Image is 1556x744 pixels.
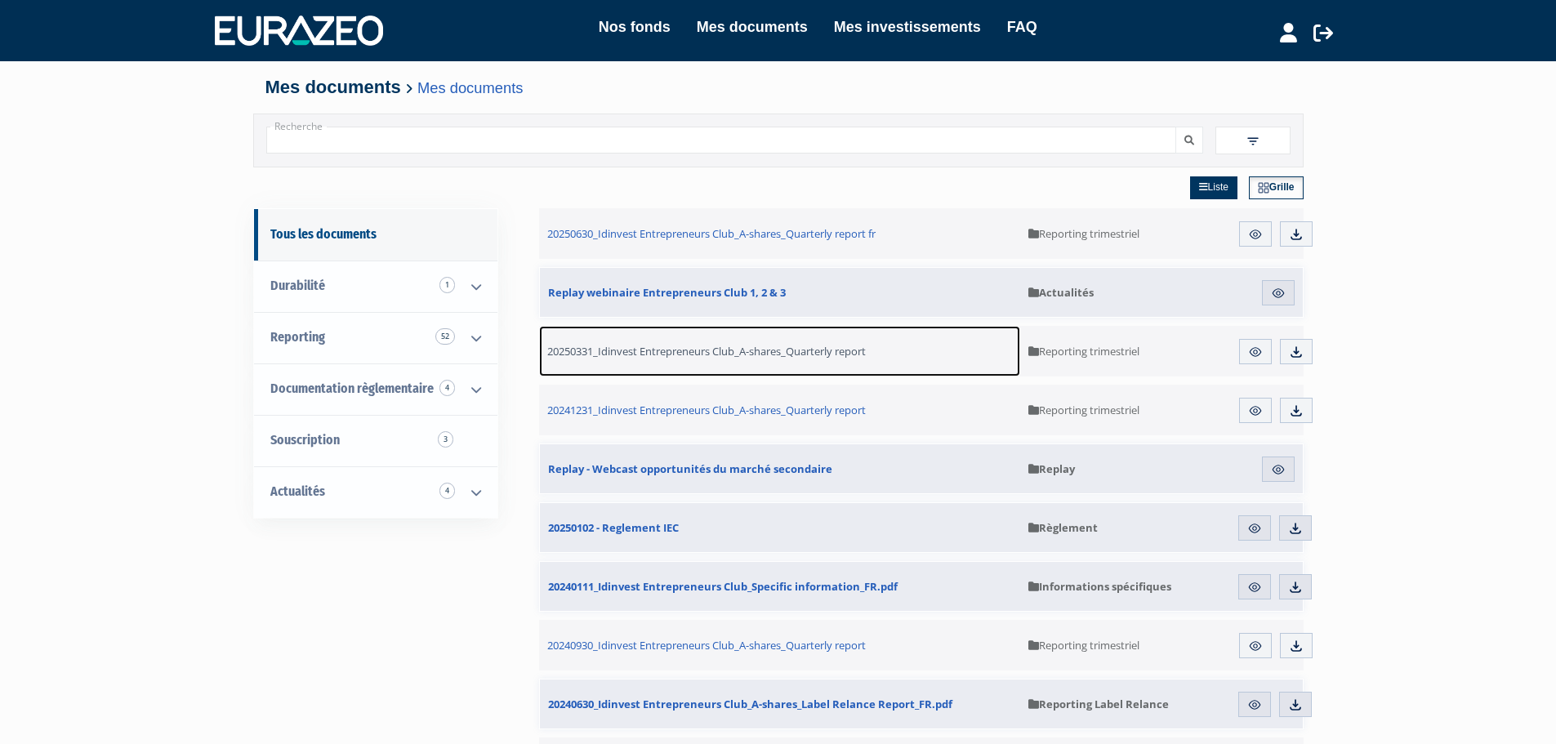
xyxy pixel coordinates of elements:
[548,461,832,476] span: Replay - Webcast opportunités du marché secondaire
[539,385,1021,435] a: 20241231_Idinvest Entrepreneurs Club_A-shares_Quarterly report
[540,268,1020,317] a: Replay webinaire Entrepreneurs Club 1, 2 & 3
[1289,227,1304,242] img: download.svg
[438,431,453,448] span: 3
[1249,176,1304,199] a: Grille
[1289,639,1304,653] img: download.svg
[435,328,455,345] span: 52
[1288,521,1303,536] img: download.svg
[1028,520,1098,535] span: Règlement
[540,444,1020,493] a: Replay - Webcast opportunités du marché secondaire
[254,209,497,261] a: Tous les documents
[439,277,455,293] span: 1
[547,638,866,653] span: 20240930_Idinvest Entrepreneurs Club_A-shares_Quarterly report
[1028,638,1139,653] span: Reporting trimestriel
[539,208,1021,259] a: 20250630_Idinvest Entrepreneurs Club_A-shares_Quarterly report fr
[548,697,952,711] span: 20240630_Idinvest Entrepreneurs Club_A-shares_Label Relance Report_FR.pdf
[1190,176,1237,199] a: Liste
[540,503,1020,552] a: 20250102 - Reglement IEC
[1248,227,1263,242] img: eye.svg
[1271,286,1286,301] img: eye.svg
[547,403,866,417] span: 20241231_Idinvest Entrepreneurs Club_A-shares_Quarterly report
[1028,285,1094,300] span: Actualités
[540,679,1020,728] a: 20240630_Idinvest Entrepreneurs Club_A-shares_Label Relance Report_FR.pdf
[697,16,808,38] a: Mes documents
[1271,462,1286,477] img: eye.svg
[1247,697,1262,712] img: eye.svg
[1028,579,1171,594] span: Informations spécifiques
[548,520,679,535] span: 20250102 - Reglement IEC
[599,16,671,38] a: Nos fonds
[1007,16,1037,38] a: FAQ
[539,620,1021,670] a: 20240930_Idinvest Entrepreneurs Club_A-shares_Quarterly report
[1028,226,1139,241] span: Reporting trimestriel
[439,483,455,499] span: 4
[270,432,340,448] span: Souscription
[270,483,325,499] span: Actualités
[254,312,497,363] a: Reporting 52
[1248,345,1263,359] img: eye.svg
[1246,134,1260,149] img: filter.svg
[270,278,325,293] span: Durabilité
[215,16,383,45] img: 1732889491-logotype_eurazeo_blanc_rvb.png
[1028,461,1075,476] span: Replay
[539,326,1021,376] a: 20250331_Idinvest Entrepreneurs Club_A-shares_Quarterly report
[254,415,497,466] a: Souscription3
[1258,182,1269,194] img: grid.svg
[547,226,876,241] span: 20250630_Idinvest Entrepreneurs Club_A-shares_Quarterly report fr
[1289,345,1304,359] img: download.svg
[439,380,455,396] span: 4
[548,579,898,594] span: 20240111_Idinvest Entrepreneurs Club_Specific information_FR.pdf
[1028,697,1169,711] span: Reporting Label Relance
[270,329,325,345] span: Reporting
[547,344,866,359] span: 20250331_Idinvest Entrepreneurs Club_A-shares_Quarterly report
[1288,697,1303,712] img: download.svg
[1248,639,1263,653] img: eye.svg
[254,261,497,312] a: Durabilité 1
[1028,403,1139,417] span: Reporting trimestriel
[417,79,523,96] a: Mes documents
[1248,403,1263,418] img: eye.svg
[254,363,497,415] a: Documentation règlementaire 4
[1247,580,1262,595] img: eye.svg
[1288,580,1303,595] img: download.svg
[834,16,981,38] a: Mes investissements
[270,381,434,396] span: Documentation règlementaire
[548,285,786,300] span: Replay webinaire Entrepreneurs Club 1, 2 & 3
[1289,403,1304,418] img: download.svg
[1247,521,1262,536] img: eye.svg
[265,78,1291,97] h4: Mes documents
[540,562,1020,611] a: 20240111_Idinvest Entrepreneurs Club_Specific information_FR.pdf
[1028,344,1139,359] span: Reporting trimestriel
[266,127,1176,154] input: Recherche
[254,466,497,518] a: Actualités 4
